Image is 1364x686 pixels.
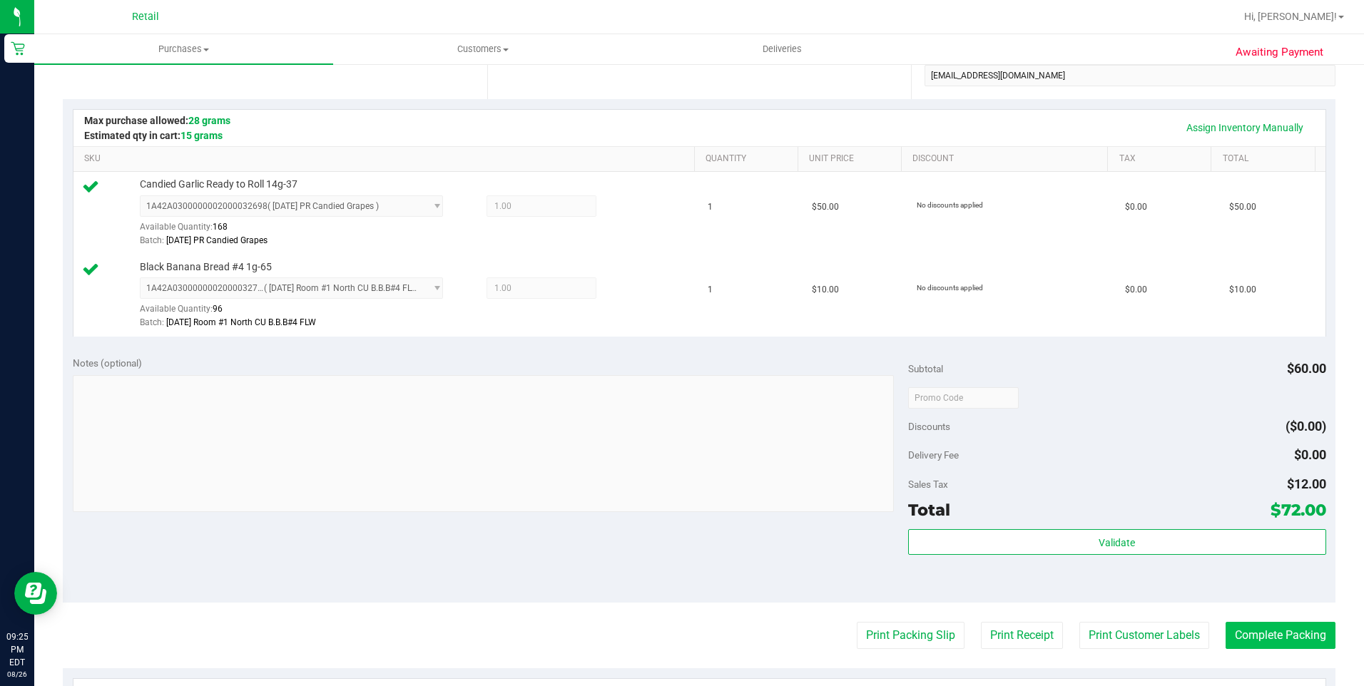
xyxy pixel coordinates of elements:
span: [DATE] Room #1 North CU B.B.B#4 FLW [166,317,316,327]
span: Discounts [908,414,950,439]
button: Print Customer Labels [1079,622,1209,649]
span: Delivery Fee [908,449,959,461]
span: Customers [334,43,631,56]
span: No discounts applied [917,201,983,209]
iframe: Resource center [14,572,57,615]
span: $0.00 [1125,200,1147,214]
span: Subtotal [908,363,943,374]
span: 15 grams [180,130,223,141]
span: $0.00 [1294,447,1326,462]
span: 28 grams [188,115,230,126]
span: Batch: [140,317,164,327]
a: Customers [333,34,632,64]
p: 09:25 PM EDT [6,630,28,669]
button: Complete Packing [1226,622,1335,649]
span: Purchases [34,43,333,56]
p: 08/26 [6,669,28,680]
span: ($0.00) [1286,419,1326,434]
span: Max purchase allowed: [84,115,230,126]
span: $0.00 [1125,283,1147,297]
span: Total [908,500,950,520]
a: Deliveries [633,34,932,64]
span: Black Banana Bread #4 1g-65 [140,260,272,274]
a: SKU [84,153,688,165]
span: Retail [132,11,159,23]
span: Estimated qty in cart: [84,130,223,141]
span: Sales Tax [908,478,948,490]
inline-svg: Retail [11,41,25,56]
span: $12.00 [1287,476,1326,491]
button: Validate [908,529,1326,555]
span: No discounts applied [917,284,983,292]
span: Candied Garlic Ready to Roll 14g-37 [140,178,297,191]
a: Total [1223,153,1309,165]
div: Available Quantity: [140,299,459,327]
span: Batch: [140,235,164,245]
span: [DATE] PR Candied Grapes [166,235,268,245]
span: $60.00 [1287,361,1326,376]
a: Purchases [34,34,333,64]
span: Awaiting Payment [1236,44,1323,61]
span: $72.00 [1271,500,1326,520]
span: Notes (optional) [73,357,142,369]
span: $10.00 [812,283,839,297]
div: Available Quantity: [140,217,459,245]
span: $50.00 [812,200,839,214]
span: Hi, [PERSON_NAME]! [1244,11,1337,22]
span: $10.00 [1229,283,1256,297]
span: Validate [1099,537,1135,548]
span: 1 [708,283,713,297]
a: Assign Inventory Manually [1177,116,1313,140]
span: Deliveries [743,43,821,56]
span: 96 [213,304,223,314]
span: $50.00 [1229,200,1256,214]
button: Print Packing Slip [857,622,965,649]
a: Tax [1119,153,1206,165]
a: Unit Price [809,153,895,165]
span: 168 [213,222,228,232]
a: Discount [912,153,1102,165]
span: 1 [708,200,713,214]
input: Promo Code [908,387,1019,409]
button: Print Receipt [981,622,1063,649]
a: Quantity [706,153,792,165]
